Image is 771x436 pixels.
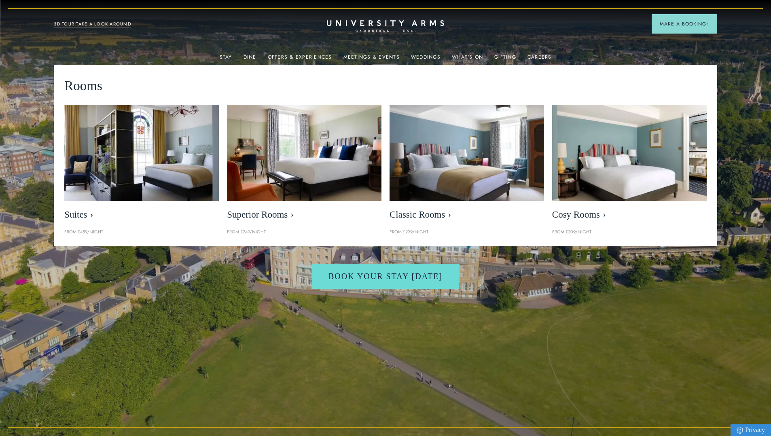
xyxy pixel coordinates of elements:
[706,23,709,25] img: Arrow icon
[64,209,219,220] span: Suites
[268,54,332,65] a: Offers & Experiences
[64,229,219,236] p: From £459/night
[220,54,232,65] a: Stay
[411,54,441,65] a: Weddings
[64,105,219,224] a: image-21e87f5add22128270780cf7737b92e839d7d65d-400x250-jpg Suites
[64,105,219,201] img: image-21e87f5add22128270780cf7737b92e839d7d65d-400x250-jpg
[227,229,381,236] p: From £249/night
[244,54,256,65] a: Dine
[494,54,516,65] a: Gifting
[390,209,544,220] span: Classic Rooms
[552,105,707,224] a: image-0c4e569bfe2498b75de12d7d88bf10a1f5f839d4-400x250-jpg Cosy Rooms
[390,105,544,201] img: image-7eccef6fe4fe90343db89eb79f703814c40db8b4-400x250-jpg
[227,209,381,220] span: Superior Rooms
[737,427,743,434] img: Privacy
[552,105,707,201] img: image-0c4e569bfe2498b75de12d7d88bf10a1f5f839d4-400x250-jpg
[660,20,709,28] span: Make a Booking
[652,14,717,34] button: Make a BookingArrow icon
[227,105,381,201] img: image-5bdf0f703dacc765be5ca7f9d527278f30b65e65-400x250-jpg
[227,105,381,224] a: image-5bdf0f703dacc765be5ca7f9d527278f30b65e65-400x250-jpg Superior Rooms
[390,105,544,224] a: image-7eccef6fe4fe90343db89eb79f703814c40db8b4-400x250-jpg Classic Rooms
[552,229,707,236] p: From £209/night
[390,229,544,236] p: From £229/night
[731,424,771,436] a: Privacy
[452,54,483,65] a: What's On
[527,54,552,65] a: Careers
[343,54,400,65] a: Meetings & Events
[552,209,707,220] span: Cosy Rooms
[311,264,460,289] a: Book Your Stay [DATE]
[54,21,131,28] a: 3D TOUR:TAKE A LOOK AROUND
[64,75,102,97] span: Rooms
[327,20,444,33] a: Home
